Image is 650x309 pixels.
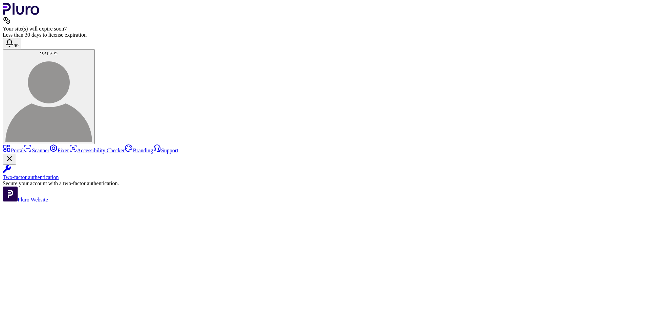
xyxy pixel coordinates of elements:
[3,26,647,32] div: Your site(s) will expire soon
[24,148,49,153] a: Scanner
[64,26,67,32] span: 7
[3,148,24,153] a: Portal
[3,154,16,165] button: Close Two-factor authentication notification
[3,49,95,144] button: פרקין עדיפרקין עדי
[3,38,21,49] button: Open notifications, you have 388 new notifications
[14,43,19,48] span: 99
[69,148,125,153] a: Accessibility Checker
[3,174,647,180] div: Two-factor authentication
[3,10,40,16] a: Logo
[49,148,69,153] a: Fixer
[3,180,647,187] div: Secure your account with a two-factor authentication.
[3,165,647,180] a: Two-factor authentication
[125,148,153,153] a: Branding
[5,55,92,142] img: פרקין עדי
[3,197,48,202] a: Open Pluro Website
[3,144,647,203] aside: Sidebar menu
[153,148,178,153] a: Support
[40,50,58,55] span: פרקין עדי
[3,32,647,38] div: Less than 30 days to license expiration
